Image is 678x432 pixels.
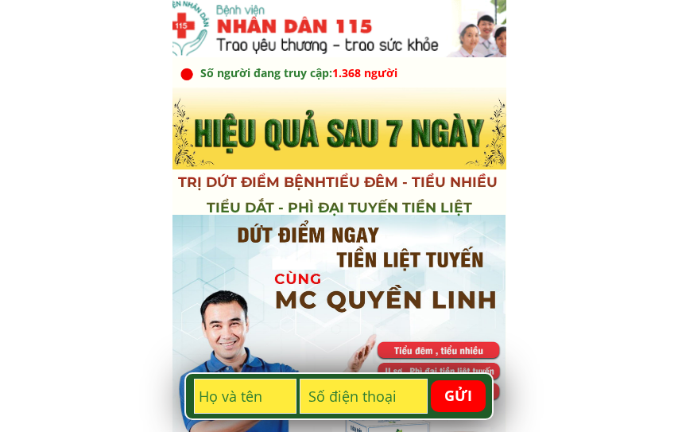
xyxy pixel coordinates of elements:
[300,379,427,413] input: Số điện thoại
[200,64,484,82] h3: Số người đang truy cập:
[172,169,506,220] h1: TRỊ DỨT ĐIỂM BỆNH
[207,173,502,216] span: TIỂU ĐÊM - TIỂU NHIỀU TIỂU DẮT - PHÌ ĐẠI TUYẾN TIỀN LIỆT
[195,379,296,413] input: Họ và tên
[332,65,397,80] span: 1.368 người
[431,380,486,412] p: GỬI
